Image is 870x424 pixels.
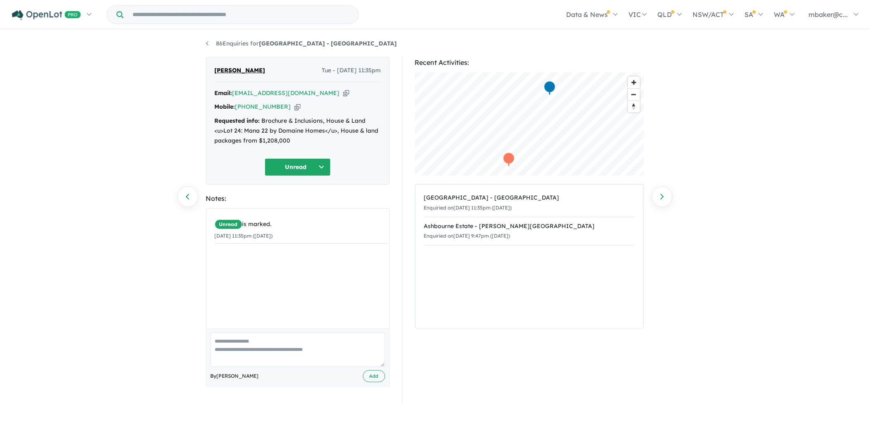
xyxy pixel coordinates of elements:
[215,116,381,145] div: Brochure & Inclusions, House & Land <u>Lot 24: Mana 22 by Domaine Homes</u>, House & land package...
[12,10,81,20] img: Openlot PRO Logo White
[265,158,331,176] button: Unread
[206,40,397,47] a: 86Enquiries for[GEOGRAPHIC_DATA] - [GEOGRAPHIC_DATA]
[206,193,390,204] div: Notes:
[294,102,301,111] button: Copy
[424,222,635,231] div: Ashbourne Estate - [PERSON_NAME][GEOGRAPHIC_DATA]
[215,103,235,110] strong: Mobile:
[215,219,242,229] span: Unread
[424,193,635,203] div: [GEOGRAPHIC_DATA] - [GEOGRAPHIC_DATA]
[125,6,357,24] input: Try estate name, suburb, builder or developer
[628,89,640,100] span: Zoom out
[215,89,232,97] strong: Email:
[343,89,349,98] button: Copy
[206,39,664,49] nav: breadcrumb
[235,103,291,110] a: [PHONE_NUMBER]
[424,205,512,211] small: Enquiried on [DATE] 11:35pm ([DATE])
[215,117,260,124] strong: Requested info:
[363,370,385,382] button: Add
[424,189,635,217] a: [GEOGRAPHIC_DATA] - [GEOGRAPHIC_DATA]Enquiried on[DATE] 11:35pm ([DATE])
[809,10,848,19] span: mbaker@c...
[628,100,640,112] button: Reset bearing to north
[259,40,397,47] strong: [GEOGRAPHIC_DATA] - [GEOGRAPHIC_DATA]
[211,372,259,380] span: By [PERSON_NAME]
[628,101,640,112] span: Reset bearing to north
[232,89,340,97] a: [EMAIL_ADDRESS][DOMAIN_NAME]
[415,57,644,68] div: Recent Activities:
[503,152,515,167] div: Map marker
[415,72,644,176] canvas: Map
[215,66,266,76] span: [PERSON_NAME]
[424,217,635,246] a: Ashbourne Estate - [PERSON_NAME][GEOGRAPHIC_DATA]Enquiried on[DATE] 9:47pm ([DATE])
[215,233,273,239] small: [DATE] 11:35pm ([DATE])
[322,66,381,76] span: Tue - [DATE] 11:35pm
[628,76,640,88] button: Zoom in
[543,81,556,96] div: Map marker
[215,219,388,229] div: is marked.
[628,88,640,100] button: Zoom out
[424,233,510,239] small: Enquiried on [DATE] 9:47pm ([DATE])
